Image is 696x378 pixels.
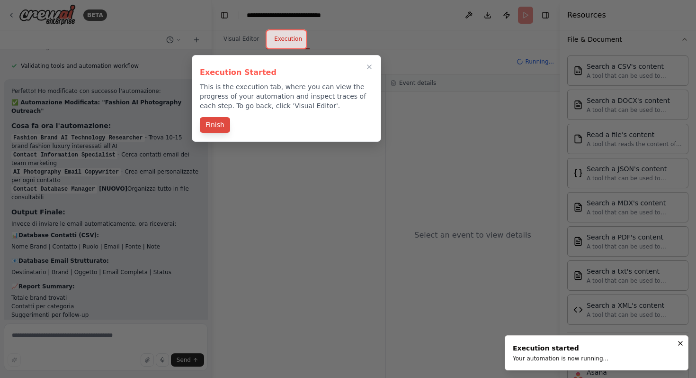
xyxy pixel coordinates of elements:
[364,61,375,73] button: Close walkthrough
[513,343,608,353] div: Execution started
[513,355,608,362] div: Your automation is now running...
[200,67,373,78] h3: Execution Started
[200,117,230,133] button: Finish
[218,9,231,22] button: Hide left sidebar
[200,82,373,111] p: This is the execution tab, where you can view the progress of your automation and inspect traces ...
